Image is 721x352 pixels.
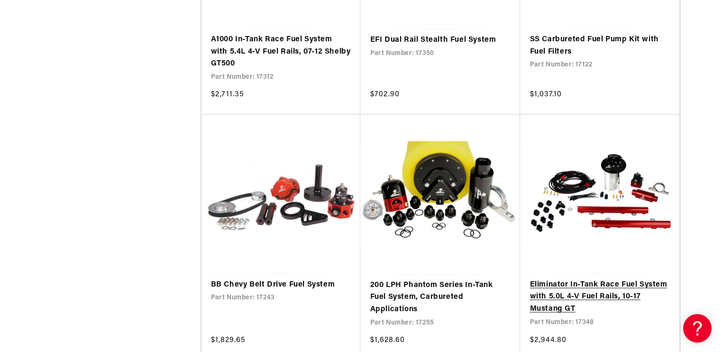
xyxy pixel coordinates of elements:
[529,34,670,58] a: SS Carbureted Fuel Pump Kit with Fuel Filters
[211,34,351,70] a: A1000 In-Tank Race Fuel System with 5.4L 4-V Fuel Rails, 07-12 Shelby GT500
[370,34,511,46] a: EFI Dual Rail Stealth Fuel System
[370,279,511,316] a: 200 LPH Phantom Series In-Tank Fuel System, Carbureted Applications
[211,279,351,291] a: BB Chevy Belt Drive Fuel System
[529,279,670,315] a: Eliminator In-Tank Race Fuel System with 5.0L 4-V Fuel Rails, 10-17 Mustang GT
